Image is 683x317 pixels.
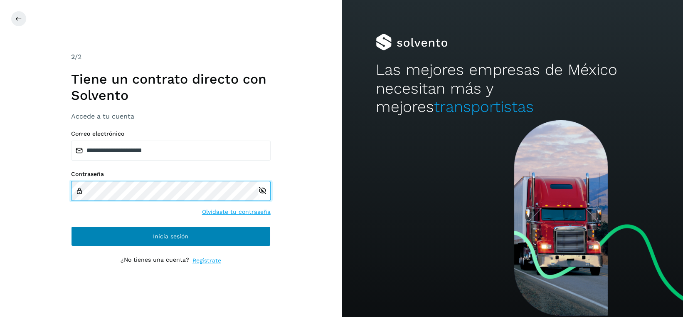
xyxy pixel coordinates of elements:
label: Correo electrónico [71,130,271,137]
span: transportistas [434,98,534,116]
p: ¿No tienes una cuenta? [121,256,189,265]
span: 2 [71,53,75,61]
a: Regístrate [192,256,221,265]
h2: Las mejores empresas de México necesitan más y mejores [376,61,649,116]
span: Inicia sesión [153,233,188,239]
h3: Accede a tu cuenta [71,112,271,120]
label: Contraseña [71,171,271,178]
a: Olvidaste tu contraseña [202,208,271,216]
div: /2 [71,52,271,62]
h1: Tiene un contrato directo con Solvento [71,71,271,103]
button: Inicia sesión [71,226,271,246]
